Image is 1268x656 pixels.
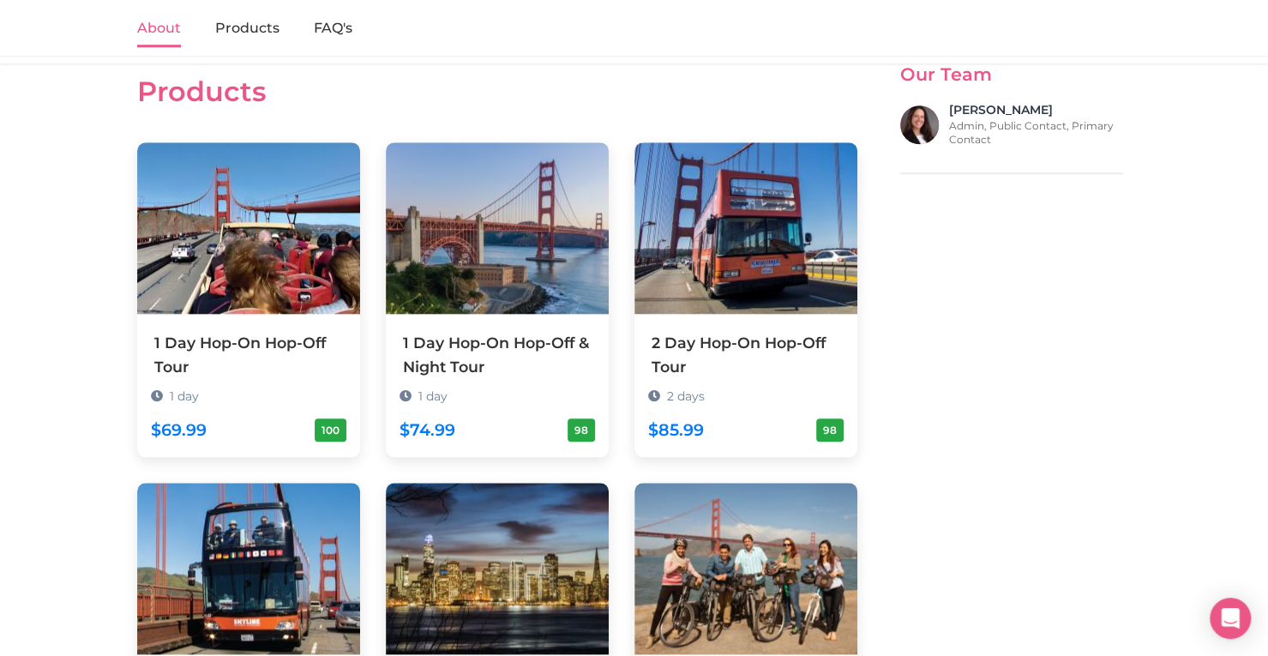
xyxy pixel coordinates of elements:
[400,417,455,443] div: $74.99
[900,64,1123,86] h3: Our Team
[949,103,1123,117] h4: [PERSON_NAME]
[315,418,346,442] div: 100
[137,483,360,654] img: 2 Day Hop-On Hop-Off & Night Tour
[900,105,939,144] img: Jessica Rebstock
[137,142,360,314] img: 1 Day Hop-On Hop-Off Tour
[386,142,609,456] a: 1 Day Hop-On Hop-Off & Night Tour 1 day $74.99 98
[137,142,360,456] a: 1 Day Hop-On Hop-Off Tour 1 day $69.99 100
[634,142,857,314] img: 2 Day Hop-On Hop-Off Tour
[634,142,857,456] a: 2 Day Hop-On Hop-Off Tour 2 days $85.99 98
[151,417,207,443] div: $69.99
[816,418,844,442] div: 98
[386,142,609,314] img: 1 Day Hop-On Hop-Off & Night Tour
[634,483,857,654] img: Golden Gate Bridge Electric Bike Tour
[648,417,704,443] div: $85.99
[154,331,343,379] div: 1 Day Hop-On Hop-Off Tour
[170,388,199,404] span: 1 day
[949,119,1123,146] p: Admin, Public Contact, Primary Contact
[386,483,609,654] img: San Francisco Night Tour
[403,331,592,379] div: 1 Day Hop-On Hop-Off & Night Tour
[137,75,857,108] h2: Products
[314,11,352,47] a: FAQ's
[652,331,840,379] div: 2 Day Hop-On Hop-Off Tour
[568,418,595,442] div: 98
[667,388,705,404] span: 2 days
[418,388,448,404] span: 1 day
[1210,598,1251,639] div: Open Intercom Messenger
[215,11,279,47] a: Products
[137,11,181,47] a: About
